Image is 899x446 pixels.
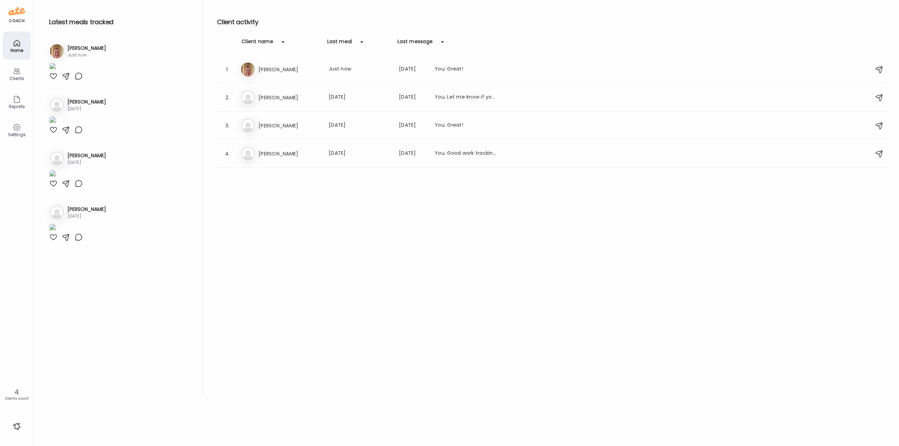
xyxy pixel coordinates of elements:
img: images%2FwhZvoUYUhPXR7I3WqNLuoUKhDjI3%2F1Kblzlik3r1jW9oNnSGy%2FGeV1xBasukTN5zzg9gza_1080 [49,224,56,233]
div: 2. [223,93,232,102]
div: clients count [2,396,31,401]
img: images%2Fxwqr9VqbgPh8Zr803ZyoomJaGWJ2%2FLZQHZ637FcLCp5YBdGsA%2F9tePo4SJlRS200OKIFWh_1080 [49,170,56,179]
div: [DATE] [67,213,106,219]
img: images%2FflEIjWeSb8ZGtLJO4JPNydGjhoE2%2FBKRhbGyhqEKrCndNTFvl%2FKa8Z85fYsM7AQYQEv00h_1080 [49,116,56,126]
div: You: Great! [435,121,497,130]
h3: [PERSON_NAME] [258,121,320,130]
div: 1. [223,65,232,74]
div: Reports [4,104,29,109]
div: Last message [398,38,433,49]
img: ate [8,6,25,17]
h3: [PERSON_NAME] [67,206,106,213]
div: [DATE] [67,159,106,166]
div: coach [9,18,25,24]
div: [DATE] [329,149,391,158]
h3: [PERSON_NAME] [67,152,106,159]
div: Last meal [327,38,352,49]
img: bg-avatar-default.svg [50,98,64,112]
h3: [PERSON_NAME] [258,149,320,158]
h3: [PERSON_NAME] [67,98,106,106]
div: [DATE] [399,121,426,130]
div: Settings [4,132,29,137]
h3: [PERSON_NAME] [258,93,320,102]
div: You: Let me know if you’ve noticed a trend change since tracking again this week 🙂🙏 [435,93,497,102]
img: bg-avatar-default.svg [241,91,255,105]
img: bg-avatar-default.svg [50,205,64,219]
div: You: Good work tracking your weight, [PERSON_NAME]! See how it goes connecting your sleep data al... [435,149,497,158]
img: bg-avatar-default.svg [50,152,64,166]
h2: Latest meals tracked [49,17,191,27]
div: 3. [223,121,232,130]
div: Clients [4,76,29,81]
h3: [PERSON_NAME] [258,65,320,74]
div: [DATE] [67,106,106,112]
div: [DATE] [399,93,426,102]
div: Home [4,48,29,53]
div: You: Great! [435,65,497,74]
div: 4 [2,388,31,396]
div: Just now [329,65,391,74]
h2: Client activity [217,17,888,27]
img: avatars%2FPltaLHtbMRdY6hvW1cLZ4xjFVjV2 [50,44,64,58]
div: [DATE] [329,121,391,130]
div: [DATE] [399,149,426,158]
img: bg-avatar-default.svg [241,119,255,133]
div: [DATE] [329,93,391,102]
div: [DATE] [399,65,426,74]
img: images%2FPltaLHtbMRdY6hvW1cLZ4xjFVjV2%2FLREx3MykQgqR6wThTTfr%2FIfpI0zC59swFScTwrhFX_1080 [49,62,56,72]
div: Client name [242,38,273,49]
div: Just now [67,52,106,58]
div: 4. [223,149,232,158]
h3: [PERSON_NAME] [67,45,106,52]
img: avatars%2FPltaLHtbMRdY6hvW1cLZ4xjFVjV2 [241,62,255,76]
img: bg-avatar-default.svg [241,147,255,161]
